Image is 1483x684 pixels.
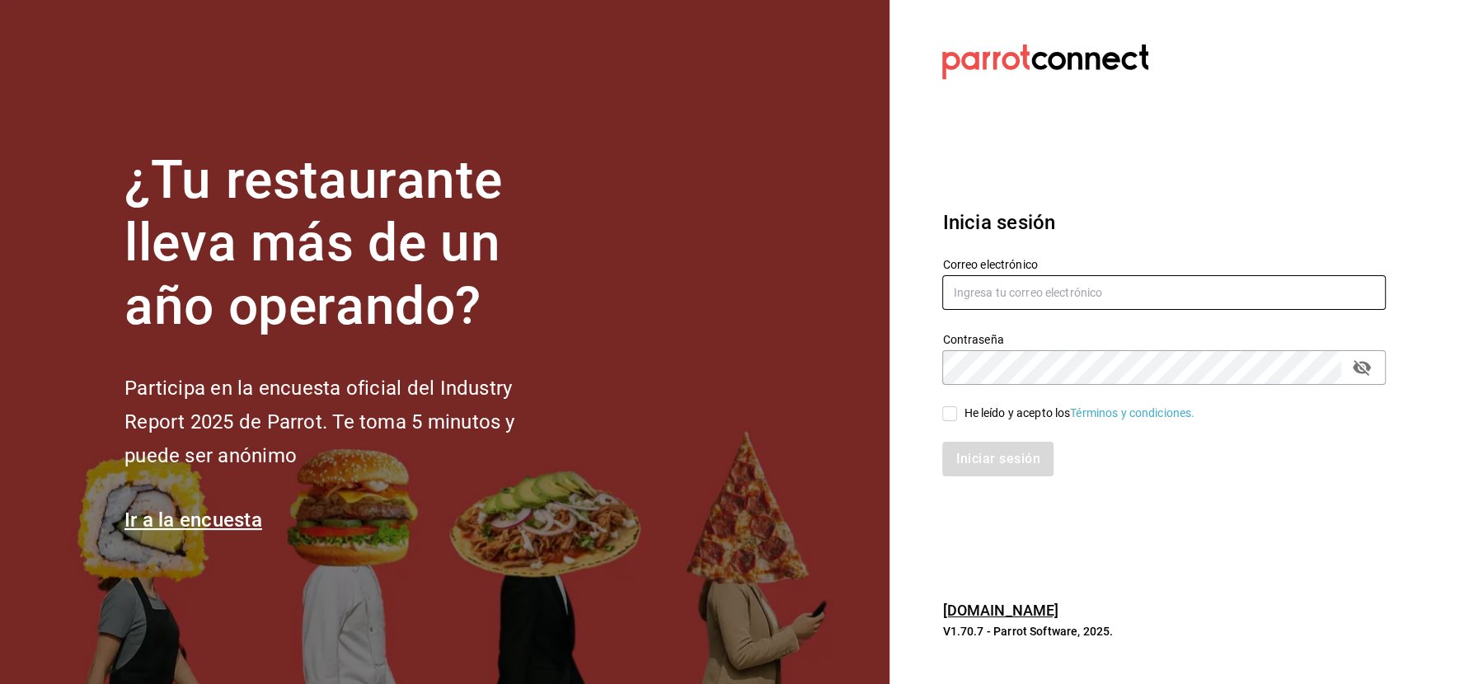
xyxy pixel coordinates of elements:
[124,372,570,472] h2: Participa en la encuesta oficial del Industry Report 2025 de Parrot. Te toma 5 minutos y puede se...
[942,602,1058,619] a: [DOMAIN_NAME]
[124,149,570,339] h1: ¿Tu restaurante lleva más de un año operando?
[942,275,1386,310] input: Ingresa tu correo electrónico
[942,623,1386,639] p: V1.70.7 - Parrot Software, 2025.
[942,258,1386,269] label: Correo electrónico
[964,405,1194,422] div: He leído y acepto los
[942,333,1386,344] label: Contraseña
[1070,406,1194,419] a: Términos y condiciones.
[942,208,1386,237] h3: Inicia sesión
[124,508,262,532] a: Ir a la encuesta
[1348,354,1376,382] button: passwordField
